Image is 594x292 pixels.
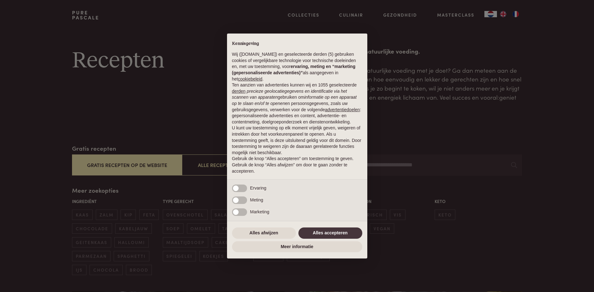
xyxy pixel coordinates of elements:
[232,41,362,47] h2: Kennisgeving
[232,64,355,75] strong: ervaring, meting en “marketing (gepersonaliseerde advertenties)”
[250,209,269,214] span: Marketing
[232,241,362,253] button: Meer informatie
[232,227,296,239] button: Alles afwijzen
[232,82,362,125] p: Ten aanzien van advertenties kunnen wij en 1055 geselecteerde gebruiken om en persoonsgegevens, z...
[232,95,357,106] em: informatie op een apparaat op te slaan en/of te openen
[250,185,266,190] span: Ervaring
[238,76,262,81] a: cookiebeleid
[232,51,362,82] p: Wij ([DOMAIN_NAME]) en geselecteerde derden (5) gebruiken cookies of vergelijkbare technologie vo...
[232,88,246,95] button: derden
[232,156,362,174] p: Gebruik de knop “Alles accepteren” om toestemming te geven. Gebruik de knop “Alles afwijzen” om d...
[232,125,362,156] p: U kunt uw toestemming op elk moment vrijelijk geven, weigeren of intrekken door het voorkeurenpan...
[232,89,347,100] em: precieze geolocatiegegevens en identificatie via het scannen van apparaten
[325,107,360,113] button: advertentiedoelen
[250,197,263,202] span: Meting
[298,227,362,239] button: Alles accepteren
